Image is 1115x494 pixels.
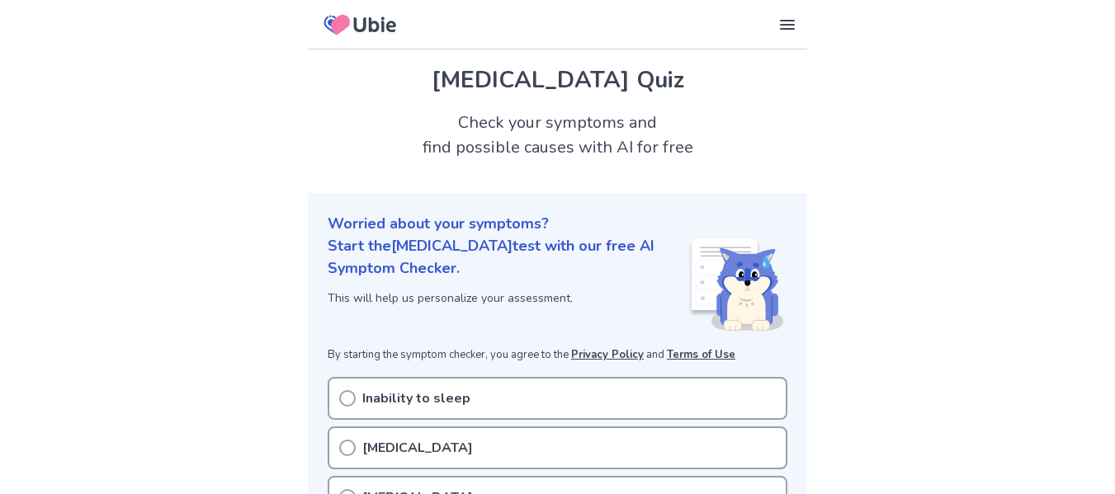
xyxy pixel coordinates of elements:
img: Shiba [688,238,784,331]
p: This will help us personalize your assessment. [328,289,688,307]
p: Inability to sleep [362,388,470,408]
p: By starting the symptom checker, you agree to the and [328,347,787,364]
p: Worried about your symptoms? [328,213,787,235]
a: Terms of Use [667,347,735,362]
h1: [MEDICAL_DATA] Quiz [328,63,787,97]
h2: Check your symptoms and find possible causes with AI for free [308,111,807,160]
p: Start the [MEDICAL_DATA] test with our free AI Symptom Checker. [328,235,688,280]
p: [MEDICAL_DATA] [362,438,473,458]
a: Privacy Policy [571,347,644,362]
